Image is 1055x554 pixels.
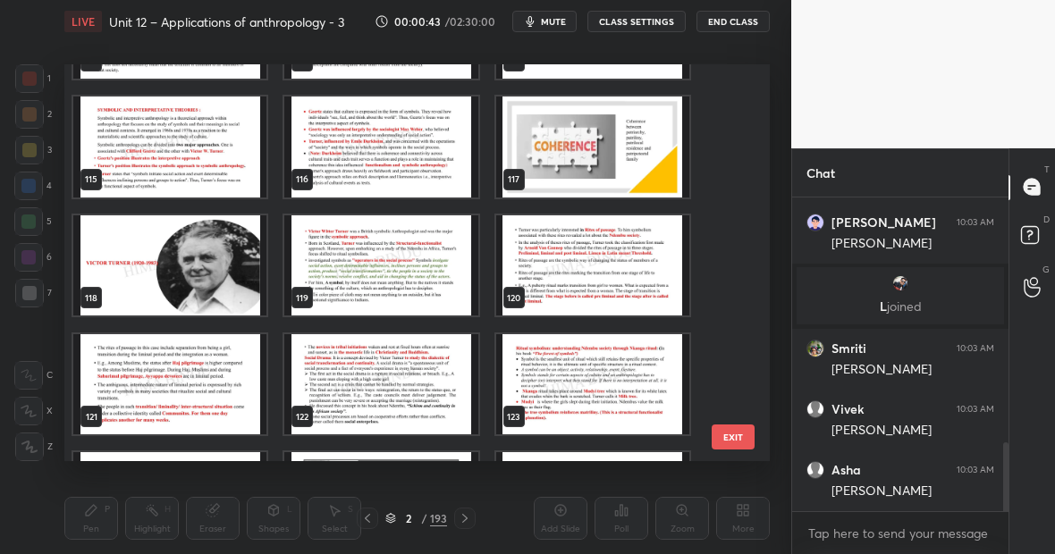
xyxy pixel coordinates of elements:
[15,136,52,164] div: 3
[1042,263,1050,276] p: G
[587,11,686,32] button: CLASS SETTINGS
[891,274,909,292] img: 29a0296f176340e1b677a0a0b30c70ad.jpg
[1043,213,1050,226] p: D
[957,343,994,354] div: 10:03 AM
[496,215,689,316] img: 1756873003NSNYF3.pdf
[1044,163,1050,176] p: T
[14,243,52,272] div: 6
[14,361,53,390] div: C
[806,400,824,418] img: default.png
[73,97,266,197] img: 1756873003NSNYF3.pdf
[496,97,689,197] img: 1756873003NSNYF3.pdf
[806,340,824,357] img: 1efc380a508d40c9b74175519d1f7047.jpg
[284,453,477,554] img: 1756873003NSNYF3.pdf
[831,214,936,231] h6: [PERSON_NAME]
[712,424,755,449] button: EXIT
[806,214,824,231] img: 43430786_5979F2A0-FBF8-4D15-AB25-93E0076647F8.png
[831,235,994,253] div: [PERSON_NAME]
[430,510,447,526] div: 193
[792,149,849,197] p: Chat
[15,279,52,307] div: 7
[15,432,53,461] div: Z
[64,64,738,461] div: grid
[512,11,577,32] button: mute
[831,483,994,500] div: [PERSON_NAME]
[831,462,861,478] h6: Asha
[109,13,344,30] h4: Unit 12 – Applications of anthropology - 3
[400,513,418,524] div: 2
[831,401,864,417] h6: Vivek
[15,64,51,93] div: 1
[14,397,53,425] div: X
[541,15,566,28] span: mute
[284,215,477,316] img: 1756873003NSNYF3.pdf
[831,361,994,379] div: [PERSON_NAME]
[831,422,994,440] div: [PERSON_NAME]
[887,298,922,315] span: joined
[696,11,770,32] button: End Class
[284,97,477,197] img: 1756873003NSNYF3.pdf
[64,11,102,32] div: LIVE
[792,197,1009,511] div: grid
[831,340,866,357] h6: Smriti
[806,461,824,479] img: default.png
[957,465,994,475] div: 10:03 AM
[73,215,266,316] img: 1756873003NSNYF3.pdf
[14,172,52,200] div: 4
[496,334,689,435] img: 1756873003NSNYF3.pdf
[957,404,994,415] div: 10:03 AM
[15,100,52,129] div: 2
[14,207,52,236] div: 5
[284,334,477,435] img: 1756873003NSNYF3.pdf
[496,453,689,554] img: 1756873003NSNYF3.pdf
[421,513,426,524] div: /
[73,334,266,435] img: 1756873003NSNYF3.pdf
[807,299,993,314] p: L
[957,217,994,228] div: 10:03 AM
[73,453,266,554] img: 1756873003NSNYF3.pdf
